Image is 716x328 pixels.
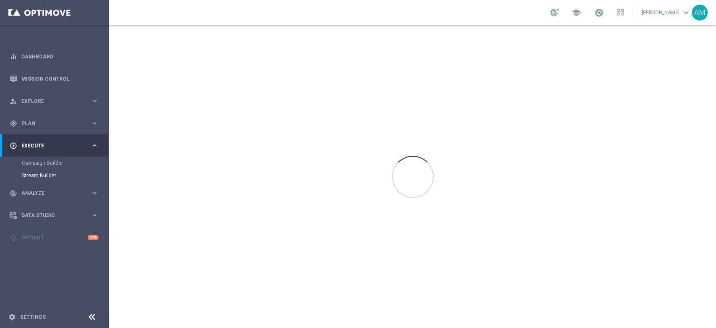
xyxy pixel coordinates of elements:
[10,189,17,197] i: track_changes
[692,5,708,21] div: AM
[10,68,99,90] div: Mission Control
[21,213,91,218] span: Data Studio
[9,190,99,197] button: track_changes Analyze keyboard_arrow_right
[682,8,691,17] span: keyboard_arrow_down
[91,97,99,105] i: keyboard_arrow_right
[22,157,108,169] div: Campaign Builder
[9,98,99,105] button: person_search Explore keyboard_arrow_right
[9,120,99,127] button: gps_fixed Plan keyboard_arrow_right
[9,53,99,60] button: equalizer Dashboard
[10,97,91,105] div: Explore
[91,189,99,197] i: keyboard_arrow_right
[22,160,87,166] a: Campaign Builder
[10,189,91,197] div: Analyze
[10,142,91,150] div: Execute
[10,142,17,150] i: play_circle_outline
[10,120,17,127] i: gps_fixed
[10,234,17,241] i: lightbulb
[21,99,91,104] span: Explore
[20,315,46,320] a: Settings
[10,120,91,127] div: Plan
[21,45,99,68] a: Dashboard
[91,211,99,219] i: keyboard_arrow_right
[8,313,16,321] i: settings
[22,172,87,179] a: Stream Builder
[91,142,99,150] i: keyboard_arrow_right
[88,235,99,240] div: +10
[9,76,99,82] button: Mission Control
[9,234,99,241] button: lightbulb Optibot +10
[21,68,99,90] a: Mission Control
[10,53,17,60] i: equalizer
[9,142,99,149] button: play_circle_outline Execute keyboard_arrow_right
[9,212,99,219] button: Data Studio keyboard_arrow_right
[10,226,99,249] div: Optibot
[21,121,91,126] span: Plan
[21,191,91,196] span: Analyze
[572,8,581,17] span: school
[21,143,91,148] span: Execute
[91,119,99,127] i: keyboard_arrow_right
[21,226,88,249] a: Optibot
[10,97,17,105] i: person_search
[10,45,99,68] div: Dashboard
[22,169,108,182] div: Stream Builder
[641,6,692,19] a: [PERSON_NAME]keyboard_arrow_down
[10,212,91,219] div: Data Studio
